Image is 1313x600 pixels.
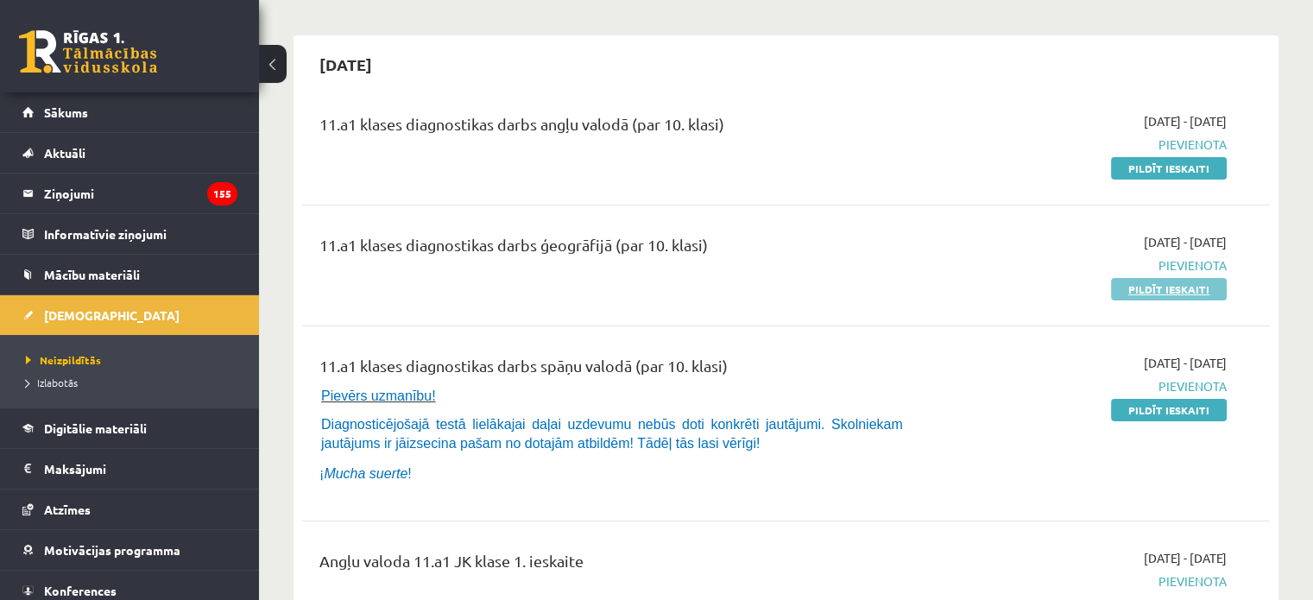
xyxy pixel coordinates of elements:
span: Pievienota [942,377,1227,395]
legend: Ziņojumi [44,174,237,213]
div: 11.a1 klases diagnostikas darbs spāņu valodā (par 10. klasi) [319,354,916,386]
div: Angļu valoda 11.a1 JK klase 1. ieskaite [319,549,916,581]
a: Rīgas 1. Tālmācības vidusskola [19,30,157,73]
a: Informatīvie ziņojumi [22,214,237,254]
span: Aktuāli [44,145,85,161]
a: Aktuāli [22,133,237,173]
a: Pildīt ieskaiti [1111,399,1227,421]
span: Pievienota [942,136,1227,154]
span: Motivācijas programma [44,542,180,558]
span: Pievienota [942,256,1227,275]
i: 155 [207,182,237,205]
span: [DEMOGRAPHIC_DATA] [44,307,180,323]
span: Digitālie materiāli [44,420,147,436]
a: Sākums [22,92,237,132]
a: Maksājumi [22,449,237,489]
legend: Maksājumi [44,449,237,489]
span: ¡ ! [319,466,412,481]
h2: [DATE] [302,44,389,85]
a: [DEMOGRAPHIC_DATA] [22,295,237,335]
span: Konferences [44,583,117,598]
a: Pildīt ieskaiti [1111,157,1227,180]
span: Sākums [44,104,88,120]
span: Pievērs uzmanību! [321,388,436,403]
span: Diagnosticējošajā testā lielākajai daļai uzdevumu nebūs doti konkrēti jautājumi. Skolniekam jautā... [321,417,903,451]
span: [DATE] - [DATE] [1144,233,1227,251]
span: Izlabotās [26,376,78,389]
a: Atzīmes [22,489,237,529]
a: Izlabotās [26,375,242,390]
span: Mācību materiāli [44,267,140,282]
span: Pievienota [942,572,1227,591]
span: [DATE] - [DATE] [1144,354,1227,372]
a: Neizpildītās [26,352,242,368]
a: Ziņojumi155 [22,174,237,213]
span: [DATE] - [DATE] [1144,549,1227,567]
a: Digitālie materiāli [22,408,237,448]
span: [DATE] - [DATE] [1144,112,1227,130]
i: Mucha suerte [324,466,407,481]
div: 11.a1 klases diagnostikas darbs ģeogrāfijā (par 10. klasi) [319,233,916,265]
div: 11.a1 klases diagnostikas darbs angļu valodā (par 10. klasi) [319,112,916,144]
span: Neizpildītās [26,353,101,367]
span: Atzīmes [44,502,91,517]
a: Motivācijas programma [22,530,237,570]
legend: Informatīvie ziņojumi [44,214,237,254]
a: Pildīt ieskaiti [1111,278,1227,300]
a: Mācību materiāli [22,255,237,294]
